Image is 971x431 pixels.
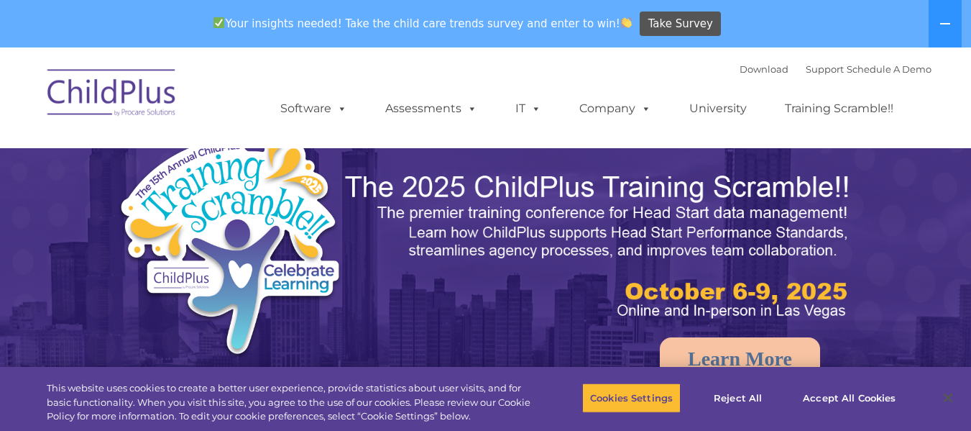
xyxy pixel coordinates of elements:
button: Close [932,382,964,414]
a: Support [806,63,844,75]
a: Training Scramble!! [770,94,908,123]
a: Software [266,94,362,123]
span: Phone number [200,154,261,165]
img: ✅ [213,17,224,28]
button: Reject All [693,383,783,413]
img: 👏 [621,17,632,28]
div: This website uses cookies to create a better user experience, provide statistics about user visit... [47,381,534,424]
button: Cookies Settings [582,383,681,413]
a: IT [501,94,556,123]
img: ChildPlus by Procare Solutions [40,59,184,131]
a: Take Survey [640,12,721,37]
a: Assessments [371,94,492,123]
span: Your insights needed! Take the child care trends survey and enter to win! [208,9,638,37]
a: Schedule A Demo [847,63,931,75]
span: Last name [200,95,244,106]
a: University [675,94,761,123]
font: | [740,63,931,75]
button: Accept All Cookies [795,383,903,413]
a: Company [565,94,666,123]
a: Learn More [660,337,820,381]
span: Take Survey [648,12,713,37]
a: Download [740,63,788,75]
